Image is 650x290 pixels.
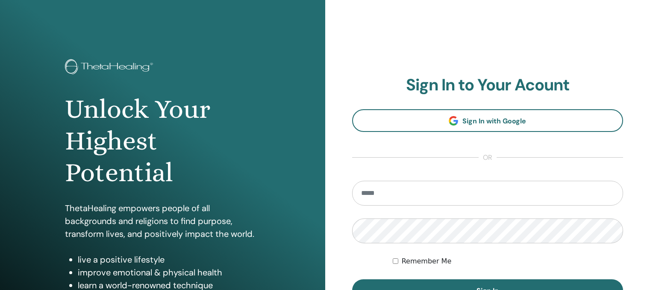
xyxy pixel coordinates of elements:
div: Keep me authenticated indefinitely or until I manually logout [393,256,623,266]
a: Sign In with Google [352,109,624,132]
li: improve emotional & physical health [78,266,260,279]
label: Remember Me [402,256,452,266]
span: or [479,152,497,163]
p: ThetaHealing empowers people of all backgrounds and religions to find purpose, transform lives, a... [65,202,260,240]
li: live a positive lifestyle [78,253,260,266]
span: Sign In with Google [462,117,526,126]
h2: Sign In to Your Acount [352,75,624,95]
h1: Unlock Your Highest Potential [65,93,260,189]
